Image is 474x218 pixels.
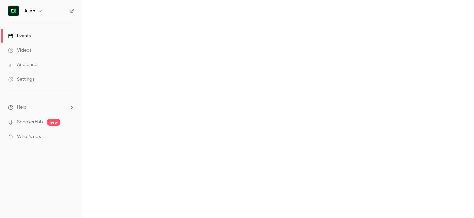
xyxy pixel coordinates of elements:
span: new [47,119,60,126]
h6: Alleo [24,8,35,14]
div: Audience [8,61,37,68]
div: Videos [8,47,31,54]
div: Events [8,33,31,39]
a: SpeakerHub [17,119,43,126]
img: Alleo [8,6,19,16]
li: help-dropdown-opener [8,104,74,111]
span: Help [17,104,27,111]
div: Settings [8,76,34,83]
span: What's new [17,133,42,140]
